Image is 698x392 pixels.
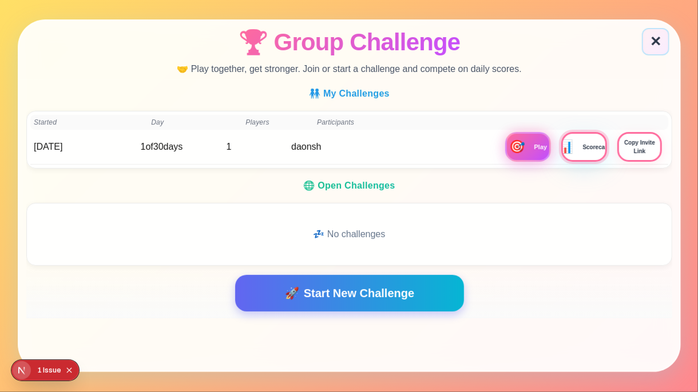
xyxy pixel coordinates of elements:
[245,117,315,127] div: Players
[151,117,243,127] div: Day
[140,142,183,151] span: 1 of 30 days
[34,140,138,154] div: [DATE]
[34,117,149,127] div: Started
[509,141,525,153] span: 🎯
[303,285,414,302] span: Start New Challenge
[642,28,669,55] button: Back to Main Menu
[557,141,573,153] span: 📊
[238,29,460,55] h1: 🏆 Group Challenge
[177,63,522,75] p: 🤝 Play together, get stronger. Join or start a challenge and compete on daily scores.
[561,132,607,162] button: View Scorecard
[30,207,668,262] div: 💤 No challenges
[284,285,299,302] span: 🚀
[317,117,548,127] div: Participants
[26,179,672,193] h3: 🌐 Open Challenges
[617,132,661,162] button: Copy Invite Link
[235,275,463,311] button: 🚀Start New Challenge
[26,87,672,101] h3: 🧑‍🤝‍🧑 My Challenges
[505,132,551,162] button: 🎯Play
[226,140,289,154] div: 1
[291,140,500,154] div: daonsh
